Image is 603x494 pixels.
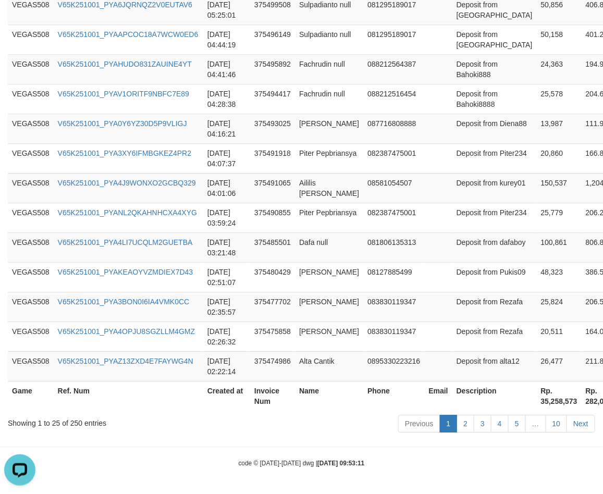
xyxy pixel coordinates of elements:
[203,292,250,322] td: [DATE] 02:35:57
[452,322,537,351] td: Deposit from Rezafa
[250,173,295,203] td: 375491065
[58,238,193,246] a: V65K251001_PYA4LI7UCQLM2GUETBA
[58,179,196,187] a: V65K251001_PYA4J9WONXO2GCBQ329
[440,415,458,433] a: 1
[239,460,365,467] small: code © [DATE]-[DATE] dwg |
[250,114,295,143] td: 375493025
[8,84,54,114] td: VEGAS508
[363,24,424,54] td: 081295189017
[474,415,491,433] a: 3
[203,262,250,292] td: [DATE] 02:51:07
[363,232,424,262] td: 081806135313
[295,381,363,411] th: Name
[537,351,582,381] td: 26,477
[58,298,190,306] a: V65K251001_PYA3BON0I6IA4VMK0CC
[452,351,537,381] td: Deposit from alta12
[425,381,452,411] th: Email
[452,203,537,232] td: Deposit from Piter234
[295,203,363,232] td: Piter Pepbriansya
[537,292,582,322] td: 25,824
[8,414,243,428] div: Showing 1 to 25 of 250 entries
[58,60,192,68] a: V65K251001_PYAHUDO831ZAUINE4YT
[363,84,424,114] td: 088212516454
[250,322,295,351] td: 375475858
[203,173,250,203] td: [DATE] 04:01:06
[8,54,54,84] td: VEGAS508
[452,232,537,262] td: Deposit from dafaboy
[363,262,424,292] td: 08127885499
[250,232,295,262] td: 375485501
[4,4,35,35] button: Open LiveChat chat widget
[537,381,582,411] th: Rp. 35,258,573
[452,381,537,411] th: Description
[537,114,582,143] td: 13,987
[203,322,250,351] td: [DATE] 02:26:32
[457,415,474,433] a: 2
[58,208,197,217] a: V65K251001_PYANL2QKAHNHCXA4XYG
[8,143,54,173] td: VEGAS508
[203,84,250,114] td: [DATE] 04:28:38
[203,54,250,84] td: [DATE] 04:41:46
[54,381,203,411] th: Ref. Num
[363,292,424,322] td: 083830119347
[452,262,537,292] td: Deposit from Pukis09
[537,322,582,351] td: 20,511
[546,415,568,433] a: 10
[8,173,54,203] td: VEGAS508
[452,114,537,143] td: Deposit from Diena88
[203,114,250,143] td: [DATE] 04:16:21
[58,30,199,39] a: V65K251001_PYAAPCOC18A7WCW0ED6
[250,143,295,173] td: 375491918
[491,415,509,433] a: 4
[8,114,54,143] td: VEGAS508
[250,292,295,322] td: 375477702
[250,203,295,232] td: 375490855
[8,203,54,232] td: VEGAS508
[363,322,424,351] td: 083830119347
[537,262,582,292] td: 48,323
[452,292,537,322] td: Deposit from Rezafa
[295,173,363,203] td: Aililis [PERSON_NAME]
[295,84,363,114] td: Fachrudin null
[452,173,537,203] td: Deposit from kurey01
[295,292,363,322] td: [PERSON_NAME]
[295,351,363,381] td: Alta Cantik
[363,54,424,84] td: 088212564387
[58,90,189,98] a: V65K251001_PYAV1ORITF9NBFC7E89
[363,114,424,143] td: 087716808888
[295,54,363,84] td: Fachrudin null
[317,460,364,467] strong: [DATE] 09:53:11
[295,232,363,262] td: Dafa null
[398,415,440,433] a: Previous
[537,24,582,54] td: 50,158
[295,114,363,143] td: [PERSON_NAME]
[363,143,424,173] td: 082387475001
[363,381,424,411] th: Phone
[295,143,363,173] td: Piter Pepbriansya
[203,351,250,381] td: [DATE] 02:22:14
[537,203,582,232] td: 25,779
[58,327,195,336] a: V65K251001_PYA4OPJU8SGZLLM4GMZ
[452,54,537,84] td: Deposit from Bahoki888
[295,24,363,54] td: Sulpadianto null
[203,381,250,411] th: Created at
[250,381,295,411] th: Invoice Num
[452,143,537,173] td: Deposit from Piter234
[537,143,582,173] td: 20,860
[8,381,54,411] th: Game
[452,24,537,54] td: Deposit from [GEOGRAPHIC_DATA]
[58,268,193,276] a: V65K251001_PYAKEAOYVZMDIEX7D43
[295,262,363,292] td: [PERSON_NAME]
[8,232,54,262] td: VEGAS508
[295,322,363,351] td: [PERSON_NAME]
[363,351,424,381] td: 0895330223216
[203,232,250,262] td: [DATE] 03:21:48
[8,351,54,381] td: VEGAS508
[58,1,192,9] a: V65K251001_PYA6JQRNQZ2V0EUTAV6
[250,24,295,54] td: 375496149
[8,262,54,292] td: VEGAS508
[525,415,546,433] a: …
[452,84,537,114] td: Deposit from Bahoki8888
[250,84,295,114] td: 375494417
[250,54,295,84] td: 375495892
